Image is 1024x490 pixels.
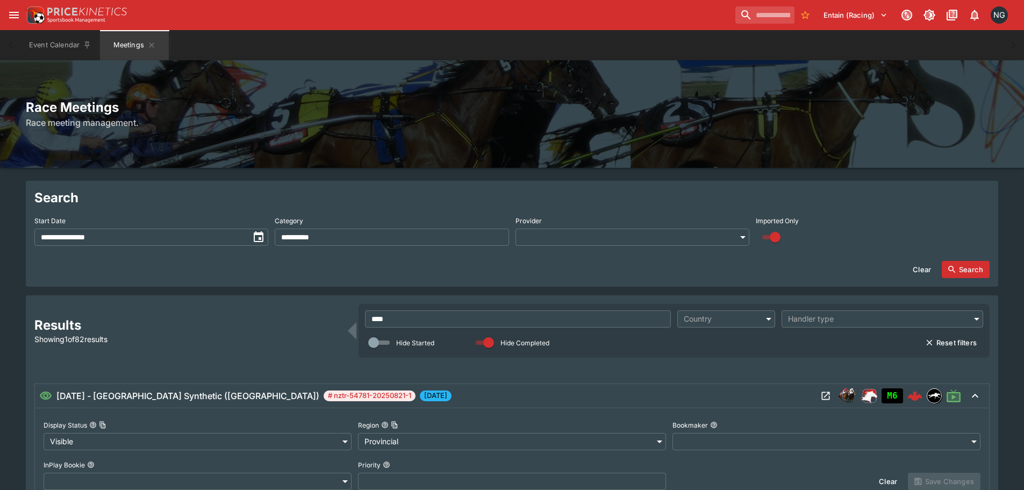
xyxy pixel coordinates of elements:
[44,460,85,470] p: InPlay Bookie
[23,30,98,60] button: Event Calendar
[358,421,379,430] p: Region
[396,338,434,347] p: Hide Started
[839,387,856,404] div: horse_racing
[275,216,303,225] p: Category
[34,216,66,225] p: Start Date
[907,388,922,403] img: logo-cerberus--red.svg
[26,116,998,129] h6: Race meeting management.
[26,99,998,116] h2: Race Meetings
[47,8,127,16] img: PriceKinetics
[920,5,939,25] button: Toggle light/dark mode
[47,18,105,23] img: Sportsbook Management
[942,5,962,25] button: Documentation
[860,387,877,404] div: ParallelRacing Handler
[44,421,87,430] p: Display Status
[99,421,106,429] button: Copy To Clipboard
[797,6,814,24] button: No Bookmarks
[906,261,937,278] button: Clear
[34,333,341,345] p: Showing 1 of 82 results
[946,388,961,403] svg: Live
[987,3,1011,27] button: Nick Goss
[381,421,389,429] button: RegionCopy To Clipboard
[89,421,97,429] button: Display StatusCopy To Clipboard
[87,461,95,468] button: InPlay Bookie
[672,421,708,430] p: Bookmaker
[420,390,452,401] span: [DATE]
[756,216,799,225] p: Imported Only
[358,433,666,450] div: Provincial
[56,389,319,402] h6: [DATE] - [GEOGRAPHIC_DATA] Synthetic ([GEOGRAPHIC_DATA])
[100,30,169,60] button: Meetings
[897,5,916,25] button: Connected to PK
[942,261,990,278] button: Search
[965,5,984,25] button: Notifications
[24,4,45,26] img: PriceKinetics Logo
[839,387,856,404] img: horse_racing.png
[249,228,268,247] button: toggle date time picker
[860,387,877,404] img: racing.png
[788,314,966,324] div: Handler type
[927,388,942,403] div: nztr
[515,216,542,225] p: Provider
[817,6,894,24] button: Select Tenant
[919,334,983,351] button: Reset filters
[383,461,390,468] button: Priority
[872,473,904,490] button: Clear
[324,390,416,401] span: # nztr-54781-20250821-1
[391,421,398,429] button: Copy To Clipboard
[927,389,941,403] img: nztr.png
[34,189,990,206] h2: Search
[684,314,758,324] div: Country
[882,388,903,403] div: Imported to Jetbet as UNCONFIRMED
[4,5,24,25] button: open drawer
[358,460,381,470] p: Priority
[39,389,52,402] svg: Visible
[710,421,718,429] button: Bookmaker
[991,6,1008,24] div: Nick Goss
[500,338,549,347] p: Hide Completed
[817,387,834,404] button: Open Meeting
[34,317,341,333] h2: Results
[44,433,352,450] div: Visible
[735,6,794,24] input: search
